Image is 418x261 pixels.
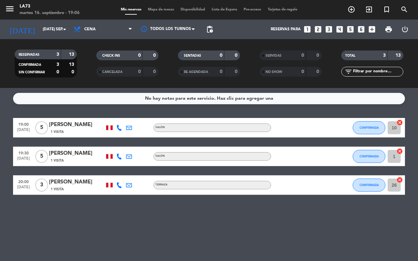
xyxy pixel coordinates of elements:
[15,185,32,193] span: [DATE]
[20,3,80,10] div: LA73
[56,52,59,57] strong: 3
[5,4,15,14] i: menu
[19,71,45,74] span: SIN CONFIRMAR
[72,70,75,74] strong: 0
[15,149,32,156] span: 19:30
[145,8,177,11] span: Mapa de mesas
[400,6,408,13] i: search
[138,53,141,58] strong: 0
[353,150,385,163] button: CONFIRMADA
[316,69,320,74] strong: 0
[235,69,239,74] strong: 0
[220,53,222,58] strong: 0
[184,70,208,74] span: RE AGENDADA
[345,54,355,57] span: TOTAL
[51,129,64,135] span: 1 Visita
[20,10,80,16] div: martes 16. septiembre - 19:06
[35,121,48,134] span: 5
[353,121,385,134] button: CONFIRMADA
[325,25,333,34] i: looks_3
[208,8,240,11] span: Lista de Espera
[301,53,304,58] strong: 0
[220,69,222,74] strong: 0
[347,6,355,13] i: add_circle_outline
[5,22,40,36] i: [DATE]
[56,62,59,67] strong: 3
[155,183,168,186] span: Terraza
[397,20,413,39] div: LOG OUT
[51,187,64,192] span: 1 Visita
[316,53,320,58] strong: 0
[51,158,64,163] span: 1 Visita
[69,52,75,57] strong: 13
[368,25,376,34] i: add_box
[360,154,379,158] span: CONFIRMADA
[118,8,145,11] span: Mis reservas
[19,53,40,56] span: RESERVADAS
[61,25,69,33] i: arrow_drop_down
[153,53,157,58] strong: 0
[396,148,403,154] i: cancel
[177,8,208,11] span: Disponibilidad
[206,25,214,33] span: pending_actions
[19,63,41,66] span: CONFIRMADA
[265,8,301,11] span: Tarjetas de regalo
[271,27,301,32] span: Reservas para
[401,25,409,33] i: power_settings_new
[49,121,104,129] div: [PERSON_NAME]
[84,27,96,32] span: Cena
[35,179,48,192] span: 3
[102,70,122,74] span: CANCELADA
[346,25,355,34] i: looks_5
[385,25,393,33] span: print
[240,8,265,11] span: Pre-acceso
[383,6,391,13] i: turned_in_not
[145,95,273,102] div: No hay notas para este servicio. Haz clic para agregar una
[69,62,75,67] strong: 13
[395,53,402,58] strong: 13
[396,177,403,183] i: cancel
[352,68,403,75] input: Filtrar por nombre...
[265,70,282,74] span: NO SHOW
[5,4,15,16] button: menu
[102,54,120,57] span: CHECK INS
[360,183,379,187] span: CONFIRMADA
[265,54,281,57] span: SERVIDAS
[184,54,201,57] span: SENTADAS
[303,25,312,34] i: looks_one
[357,25,365,34] i: looks_6
[15,156,32,164] span: [DATE]
[56,70,59,74] strong: 0
[353,179,385,192] button: CONFIRMADA
[383,53,386,58] strong: 3
[35,150,48,163] span: 5
[49,149,104,158] div: [PERSON_NAME]
[235,53,239,58] strong: 0
[49,178,104,186] div: [PERSON_NAME]
[360,126,379,129] span: CONFIRMADA
[15,120,32,128] span: 19:00
[153,69,157,74] strong: 0
[345,68,352,76] i: filter_list
[301,69,304,74] strong: 0
[365,6,373,13] i: exit_to_app
[314,25,322,34] i: looks_two
[15,178,32,185] span: 20:00
[396,119,403,126] i: cancel
[15,128,32,135] span: [DATE]
[155,126,165,129] span: Salón
[155,155,165,157] span: Salón
[335,25,344,34] i: looks_4
[138,69,141,74] strong: 0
